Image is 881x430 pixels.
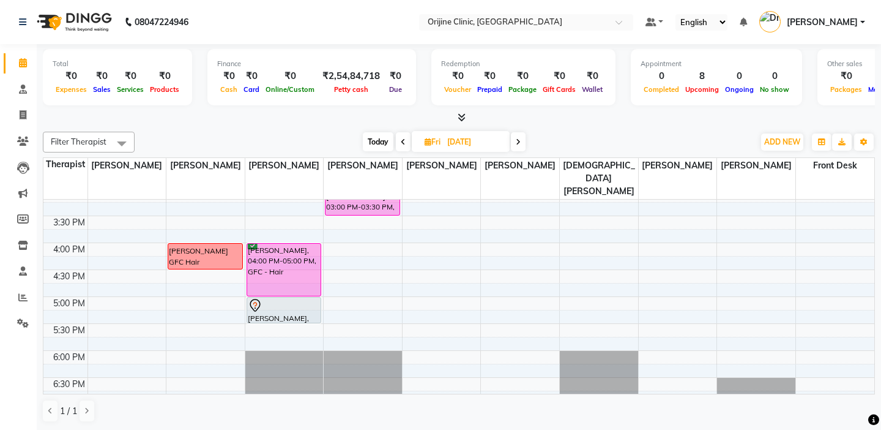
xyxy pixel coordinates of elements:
div: ₹0 [385,69,406,83]
span: [PERSON_NAME] [787,16,858,29]
span: Wallet [579,85,606,94]
span: Voucher [441,85,474,94]
div: ₹0 [540,69,579,83]
div: ₹0 [505,69,540,83]
span: Petty cash [331,85,371,94]
div: 8 [682,69,722,83]
div: Appointment [641,59,792,69]
span: [PERSON_NAME] [166,158,245,173]
div: 0 [757,69,792,83]
div: Finance [217,59,406,69]
div: [PERSON_NAME] GFC Hair [169,246,241,268]
div: ₹0 [441,69,474,83]
span: [PERSON_NAME] [245,158,324,173]
div: 0 [722,69,757,83]
span: Today [363,132,393,151]
div: 4:00 PM [51,243,87,256]
div: ₹0 [262,69,318,83]
span: [PERSON_NAME] [481,158,559,173]
div: ₹0 [53,69,90,83]
span: Cash [217,85,240,94]
span: [PERSON_NAME] [639,158,717,173]
div: [PERSON_NAME], 04:00 PM-05:00 PM, GFC - Hair [247,244,321,296]
span: Upcoming [682,85,722,94]
div: [PERSON_NAME], 03:00 PM-03:30 PM, LHR-Maintenance Upper Lip [325,190,399,215]
span: Products [147,85,182,94]
div: ₹0 [217,69,240,83]
span: Front Desk [796,158,874,173]
div: Total [53,59,182,69]
span: Sales [90,85,114,94]
span: Services [114,85,147,94]
b: 08047224946 [135,5,188,39]
span: [PERSON_NAME] [324,158,402,173]
span: [PERSON_NAME] [403,158,481,173]
span: Gift Cards [540,85,579,94]
img: Dr. Kritu Bhandari [759,11,781,32]
div: 6:30 PM [51,378,87,391]
div: 5:30 PM [51,324,87,337]
div: ₹0 [240,69,262,83]
div: Therapist [43,158,87,171]
span: Filter Therapist [51,137,106,146]
span: Due [386,85,405,94]
div: Redemption [441,59,606,69]
span: 1 / 1 [60,405,77,418]
div: ₹0 [579,69,606,83]
div: ₹2,54,84,718 [318,69,385,83]
div: ₹0 [147,69,182,83]
div: [PERSON_NAME], 05:00 PM-05:30 PM, Q-SL Toning Face [247,298,321,323]
span: [PERSON_NAME] [717,158,795,173]
div: 6:00 PM [51,351,87,364]
span: Card [240,85,262,94]
div: ₹0 [90,69,114,83]
span: Prepaid [474,85,505,94]
span: [PERSON_NAME] [88,158,166,173]
div: ₹0 [114,69,147,83]
span: Package [505,85,540,94]
div: ₹0 [827,69,865,83]
div: ₹0 [474,69,505,83]
div: 4:30 PM [51,270,87,283]
span: Online/Custom [262,85,318,94]
span: Completed [641,85,682,94]
button: ADD NEW [761,134,803,151]
span: Packages [827,85,865,94]
div: 0 [641,69,682,83]
div: 3:30 PM [51,216,87,229]
input: 2025-10-10 [444,133,505,151]
span: Expenses [53,85,90,94]
img: logo [31,5,115,39]
span: ADD NEW [764,137,800,146]
span: [DEMOGRAPHIC_DATA][PERSON_NAME] [560,158,638,199]
span: No show [757,85,792,94]
span: Fri [422,137,444,146]
div: 5:00 PM [51,297,87,310]
span: Ongoing [722,85,757,94]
